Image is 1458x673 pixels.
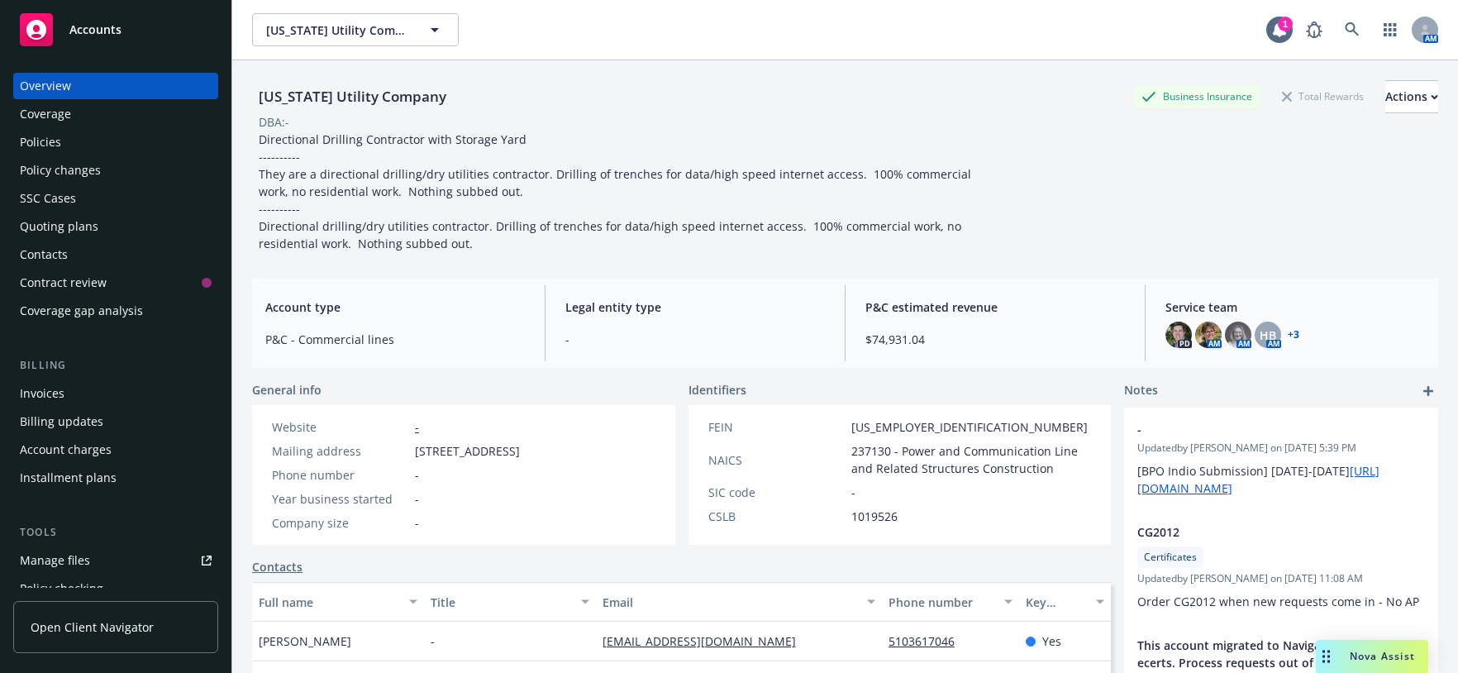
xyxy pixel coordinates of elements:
span: Updated by [PERSON_NAME] on [DATE] 11:08 AM [1137,571,1425,586]
div: Phone number [272,466,408,484]
span: General info [252,381,322,399]
button: Actions [1385,80,1438,113]
span: $74,931.04 [865,331,1125,348]
div: Installment plans [20,465,117,491]
div: [US_STATE] Utility Company [252,86,453,107]
a: Policy checking [13,575,218,602]
div: Mailing address [272,442,408,460]
a: Policy changes [13,157,218,184]
a: Report a Bug [1298,13,1331,46]
span: Order CG2012 when new requests come in - No AP [1137,594,1419,609]
div: 1 [1278,17,1293,31]
div: Drag to move [1316,640,1336,673]
span: - [1137,421,1382,438]
div: Manage files [20,547,90,574]
a: Search [1336,13,1369,46]
div: Key contact [1026,594,1086,611]
span: Service team [1165,298,1425,316]
a: SSC Cases [13,185,218,212]
button: Title [424,582,596,622]
div: Contract review [20,270,107,296]
div: Policy checking [20,575,103,602]
img: photo [1165,322,1192,348]
span: Open Client Navigator [31,618,154,636]
div: Business Insurance [1133,86,1260,107]
div: SIC code [708,484,845,501]
div: Billing updates [20,408,103,435]
a: Manage files [13,547,218,574]
div: Coverage gap analysis [20,298,143,324]
a: Quoting plans [13,213,218,240]
span: [US_EMPLOYER_IDENTIFICATION_NUMBER] [851,418,1088,436]
a: Billing updates [13,408,218,435]
a: Accounts [13,7,218,53]
div: Company size [272,514,408,532]
div: DBA: - [259,113,289,131]
a: Overview [13,73,218,99]
span: Updated by [PERSON_NAME] on [DATE] 5:39 PM [1137,441,1425,456]
span: Nova Assist [1350,649,1415,663]
a: [EMAIL_ADDRESS][DOMAIN_NAME] [603,633,809,649]
span: - [415,514,419,532]
span: Directional Drilling Contractor with Storage Yard ---------- They are a directional drilling/dry ... [259,131,974,251]
span: Notes [1124,381,1158,401]
img: photo [1225,322,1251,348]
a: Account charges [13,437,218,463]
div: Total Rewards [1274,86,1372,107]
div: Policies [20,129,61,155]
div: Overview [20,73,71,99]
div: Billing [13,357,218,374]
div: Email [603,594,857,611]
span: P&C estimated revenue [865,298,1125,316]
span: [PERSON_NAME] [259,632,351,650]
div: CSLB [708,508,845,525]
span: Certificates [1144,550,1197,565]
a: Contacts [13,241,218,268]
div: -Updatedby [PERSON_NAME] on [DATE] 5:39 PM[BPO Indio Submission] [DATE]-[DATE][URL][DOMAIN_NAME] [1124,408,1438,510]
div: Invoices [20,380,64,407]
div: Full name [259,594,399,611]
span: Account type [265,298,525,316]
a: Switch app [1374,13,1407,46]
span: 1019526 [851,508,898,525]
a: Contract review [13,270,218,296]
a: Coverage [13,101,218,127]
div: NAICS [708,451,845,469]
a: +3 [1288,330,1299,340]
div: FEIN [708,418,845,436]
span: - [415,490,419,508]
span: HB [1260,327,1276,344]
div: Coverage [20,101,71,127]
a: 5103617046 [889,633,968,649]
span: [STREET_ADDRESS] [415,442,520,460]
img: photo [1195,322,1222,348]
span: P&C - Commercial lines [265,331,525,348]
span: - [415,466,419,484]
span: Legal entity type [565,298,825,316]
div: Tools [13,524,218,541]
div: Policy changes [20,157,101,184]
span: 237130 - Power and Communication Line and Related Structures Construction [851,442,1092,477]
span: CG2012 [1137,523,1382,541]
a: Contacts [252,558,303,575]
button: Key contact [1019,582,1111,622]
span: Accounts [69,23,121,36]
span: - [431,632,435,650]
span: [US_STATE] Utility Company [266,21,409,39]
span: Yes [1042,632,1061,650]
p: [BPO Indio Submission] [DATE]-[DATE] [1137,462,1425,497]
span: - [851,484,855,501]
a: Policies [13,129,218,155]
button: Nova Assist [1316,640,1428,673]
a: Installment plans [13,465,218,491]
span: - [565,331,825,348]
span: Identifiers [688,381,746,399]
div: Actions [1385,81,1438,112]
div: Account charges [20,437,112,463]
div: Title [431,594,571,611]
a: Coverage gap analysis [13,298,218,324]
a: add [1418,381,1438,401]
a: Invoices [13,380,218,407]
button: Phone number [882,582,1019,622]
div: CG2012CertificatesUpdatedby [PERSON_NAME] on [DATE] 11:08 AMOrder CG2012 when new requests come i... [1124,510,1438,623]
